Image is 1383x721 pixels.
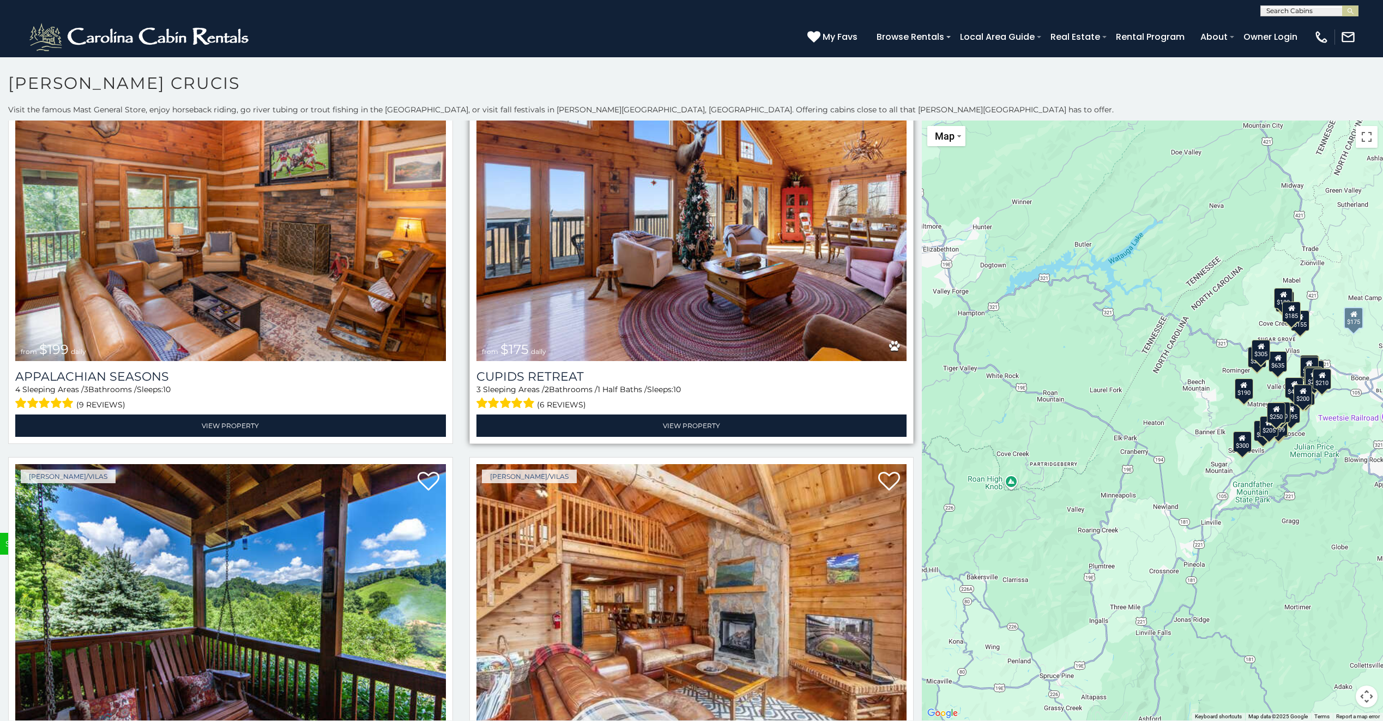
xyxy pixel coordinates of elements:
[925,706,961,720] img: Google
[1267,402,1286,423] div: $250
[673,384,681,394] span: 10
[84,384,88,394] span: 3
[955,27,1040,46] a: Local Area Guide
[21,470,116,483] a: [PERSON_NAME]/Vilas
[476,73,907,361] img: Cupids Retreat
[597,384,647,394] span: 1 Half Baths /
[482,347,498,356] span: from
[1275,288,1293,309] div: $180
[1336,713,1380,719] a: Report a map error
[1344,307,1364,329] div: $175
[476,414,907,437] a: View Property
[1285,377,1303,398] div: $410
[1195,27,1233,46] a: About
[1304,366,1322,387] div: $245
[1238,27,1303,46] a: Owner Login
[1195,713,1242,720] button: Keyboard shortcuts
[1314,29,1329,45] img: phone-regular-white.png
[1305,368,1324,388] div: $210
[15,73,446,361] img: Appalachian Seasons
[1356,686,1378,707] button: Map camera controls
[15,73,446,361] a: Appalachian Seasons from $199 daily
[1269,416,1288,436] div: $199
[1269,351,1287,372] div: $635
[1045,27,1106,46] a: Real Estate
[925,706,961,720] a: Open this area in Google Maps (opens a new window)
[1233,431,1252,452] div: $300
[1282,302,1301,322] div: $185
[823,30,857,44] span: My Favs
[482,470,577,483] a: [PERSON_NAME]/Vilas
[1252,340,1270,360] div: $305
[476,384,907,412] div: Sleeping Areas / Bathrooms / Sleeps:
[15,384,446,412] div: Sleeping Areas / Bathrooms / Sleeps:
[1313,369,1331,389] div: $210
[1340,29,1356,45] img: mail-regular-white.png
[15,384,20,394] span: 4
[500,341,529,357] span: $175
[476,369,907,384] a: Cupids Retreat
[531,347,546,356] span: daily
[476,384,481,394] span: 3
[1248,713,1308,719] span: Map data ©2025 Google
[537,398,586,412] span: (6 reviews)
[15,369,446,384] a: Appalachian Seasons
[871,27,950,46] a: Browse Rentals
[21,347,37,356] span: from
[1110,27,1190,46] a: Rental Program
[927,126,965,146] button: Change map style
[1294,384,1312,405] div: $200
[1300,355,1319,376] div: $565
[1248,347,1266,368] div: $245
[1254,420,1272,441] div: $230
[39,341,69,357] span: $199
[163,384,171,394] span: 10
[1260,416,1278,437] div: $205
[1314,713,1330,719] a: Terms (opens in new tab)
[476,73,907,361] a: Cupids Retreat from $175 daily
[1300,357,1319,377] div: $525
[545,384,549,394] span: 2
[935,130,955,142] span: Map
[1356,126,1378,148] button: Toggle fullscreen view
[76,398,125,412] span: (9 reviews)
[1282,402,1300,423] div: $395
[15,414,446,437] a: View Property
[27,21,253,53] img: White-1-2.png
[878,471,900,494] a: Add to favorites
[71,347,86,356] span: daily
[418,471,439,494] a: Add to favorites
[1235,378,1253,399] div: $190
[807,30,860,44] a: My Favs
